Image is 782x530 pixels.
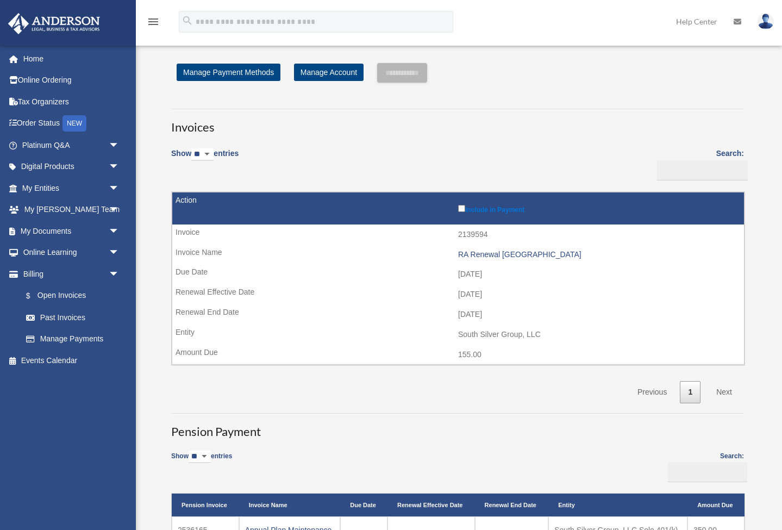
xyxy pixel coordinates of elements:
[189,451,211,463] select: Showentries
[5,13,103,34] img: Anderson Advisors Platinum Portal
[172,345,744,365] td: 155.00
[8,48,136,70] a: Home
[147,19,160,28] a: menu
[109,156,130,178] span: arrow_drop_down
[8,91,136,113] a: Tax Organizers
[665,451,744,483] label: Search:
[177,64,280,81] a: Manage Payment Methods
[8,134,136,156] a: Platinum Q&Aarrow_drop_down
[171,413,744,440] h3: Pension Payment
[475,494,549,516] th: Renewal End Date: activate to sort column ascending
[239,494,341,516] th: Invoice Name: activate to sort column ascending
[109,199,130,221] span: arrow_drop_down
[172,325,744,345] td: South Silver Group, LLC
[8,113,136,135] a: Order StatusNEW
[171,451,232,474] label: Show entries
[171,147,239,172] label: Show entries
[8,220,136,242] a: My Documentsarrow_drop_down
[8,199,136,221] a: My [PERSON_NAME] Teamarrow_drop_down
[294,64,364,81] a: Manage Account
[172,304,744,325] td: [DATE]
[109,220,130,242] span: arrow_drop_down
[8,242,136,264] a: Online Learningarrow_drop_down
[629,381,675,403] a: Previous
[15,328,130,350] a: Manage Payments
[458,203,739,214] label: Include in Payment
[653,147,744,180] label: Search:
[8,70,136,91] a: Online Ordering
[668,462,747,483] input: Search:
[8,156,136,178] a: Digital Productsarrow_drop_down
[172,284,744,305] td: [DATE]
[15,307,130,328] a: Past Invoices
[687,494,745,516] th: Amount Due: activate to sort column ascending
[147,15,160,28] i: menu
[680,381,700,403] a: 1
[171,109,744,136] h3: Invoices
[15,285,125,307] a: $Open Invoices
[458,250,739,259] div: RA Renewal [GEOGRAPHIC_DATA]
[548,494,687,516] th: Entity: activate to sort column ascending
[708,381,740,403] a: Next
[758,14,774,29] img: User Pic
[182,15,193,27] i: search
[172,494,239,516] th: Pension Invoice: activate to sort column descending
[657,160,748,181] input: Search:
[8,263,130,285] a: Billingarrow_drop_down
[109,134,130,157] span: arrow_drop_down
[458,205,465,212] input: Include in Payment
[172,264,744,285] td: [DATE]
[191,148,214,161] select: Showentries
[8,177,136,199] a: My Entitiesarrow_drop_down
[32,289,37,303] span: $
[172,225,744,245] td: 2139594
[109,263,130,285] span: arrow_drop_down
[387,494,475,516] th: Renewal Effective Date: activate to sort column ascending
[8,350,136,371] a: Events Calendar
[109,177,130,199] span: arrow_drop_down
[340,494,387,516] th: Due Date: activate to sort column ascending
[62,115,86,132] div: NEW
[109,242,130,264] span: arrow_drop_down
